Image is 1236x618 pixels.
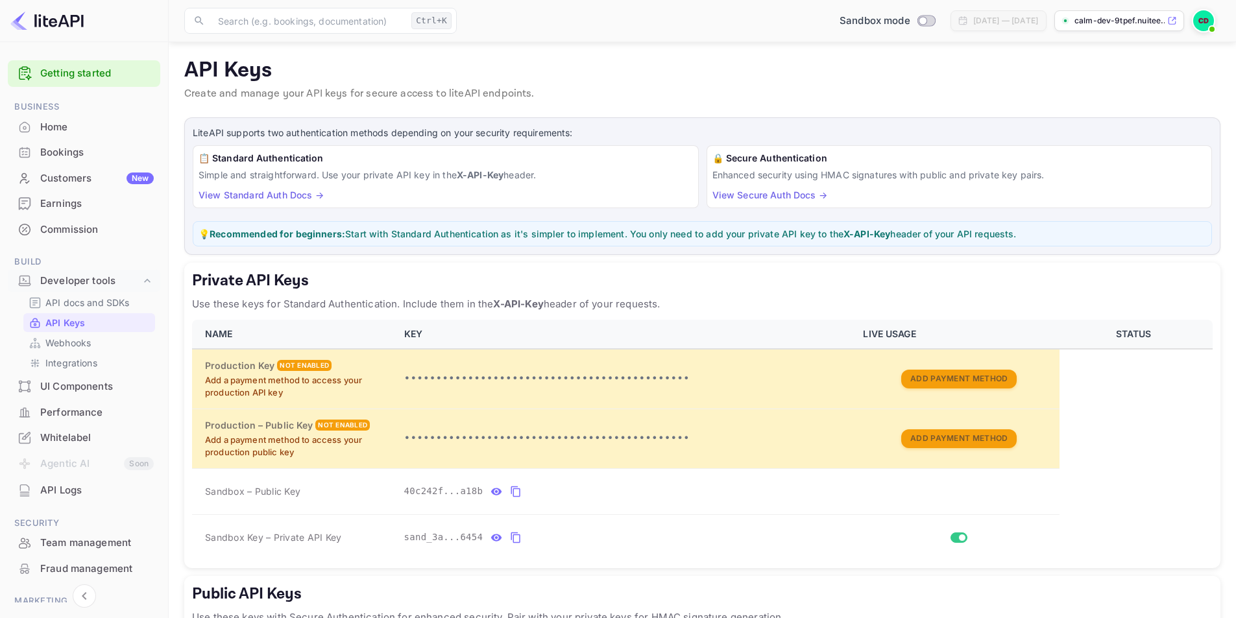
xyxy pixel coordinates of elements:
strong: Recommended for beginners: [210,228,345,239]
a: View Standard Auth Docs → [199,189,324,200]
h6: Production – Public Key [205,418,313,433]
a: API Keys [29,316,150,329]
p: 💡 Start with Standard Authentication as it's simpler to implement. You only need to add your priv... [199,227,1206,241]
a: Add Payment Method [901,372,1017,383]
p: API docs and SDKs [45,296,130,309]
p: Integrations [45,356,97,370]
div: API Logs [40,483,154,498]
div: Bookings [8,140,160,165]
h6: Production Key [205,359,274,373]
a: Integrations [29,356,150,370]
span: 40c242f...a18b [404,484,483,498]
p: API Keys [184,58,1220,84]
a: Performance [8,400,160,424]
p: Add a payment method to access your production public key [205,434,389,459]
div: Home [40,120,154,135]
strong: X-API-Key [493,298,543,310]
div: [DATE] — [DATE] [973,15,1038,27]
div: Developer tools [40,274,141,289]
div: Customers [40,171,154,186]
div: Switch to Production mode [834,14,940,29]
img: LiteAPI logo [10,10,84,31]
button: Add Payment Method [901,370,1017,388]
span: Sandbox mode [840,14,910,29]
input: Search (e.g. bookings, documentation) [210,8,406,34]
div: Not enabled [277,360,332,371]
p: Webhooks [45,336,91,350]
span: Sandbox Key – Private API Key [205,532,341,543]
div: Home [8,115,160,140]
div: Commission [8,217,160,243]
h6: 🔒 Secure Authentication [712,151,1207,165]
a: View Secure Auth Docs → [712,189,827,200]
div: UI Components [40,379,154,394]
a: CustomersNew [8,166,160,190]
div: Bookings [40,145,154,160]
p: API Keys [45,316,85,329]
a: Add Payment Method [901,432,1017,443]
th: KEY [396,320,856,349]
h5: Private API Keys [192,270,1213,291]
div: API Logs [8,478,160,503]
p: Add a payment method to access your production API key [205,374,389,399]
a: API docs and SDKs [29,296,150,309]
div: Performance [40,405,154,420]
button: Add Payment Method [901,429,1017,448]
span: Build [8,255,160,269]
a: UI Components [8,374,160,398]
a: Whitelabel [8,425,160,449]
div: UI Components [8,374,160,399]
a: Home [8,115,160,139]
div: Earnings [8,191,160,217]
div: New [127,172,154,184]
p: ••••••••••••••••••••••••••••••••••••••••••••• [404,371,848,386]
span: Business [8,100,160,114]
p: Create and manage your API keys for secure access to liteAPI endpoints. [184,86,1220,102]
p: Simple and straightforward. Use your private API key in the header. [199,168,693,182]
div: Fraud management [40,562,154,576]
div: Webhooks [23,333,155,352]
p: calm-dev-9tpef.nuitee.... [1074,15,1165,27]
div: Team management [40,536,154,551]
span: Sandbox – Public Key [205,484,300,498]
div: Team management [8,530,160,556]
img: Calm Dev [1193,10,1214,31]
div: Not enabled [315,420,370,431]
div: API Keys [23,313,155,332]
div: Whitelabel [8,425,160,451]
a: Getting started [40,66,154,81]
a: Team management [8,530,160,554]
h6: 📋 Standard Authentication [199,151,693,165]
div: CustomersNew [8,166,160,191]
p: LiteAPI supports two authentication methods depending on your security requirements: [193,126,1212,140]
th: NAME [192,320,396,349]
table: private api keys table [192,320,1213,560]
p: Use these keys for Standard Authentication. Include them in the header of your requests. [192,296,1213,312]
strong: X-API-Key [457,169,503,180]
span: Marketing [8,594,160,608]
p: ••••••••••••••••••••••••••••••••••••••••••••• [404,431,848,446]
div: Earnings [40,196,154,211]
div: Performance [8,400,160,425]
div: Ctrl+K [411,12,452,29]
div: Developer tools [8,270,160,292]
div: Integrations [23,353,155,372]
a: Commission [8,217,160,241]
a: Fraud management [8,556,160,580]
div: Fraud management [8,556,160,582]
th: STATUS [1060,320,1213,349]
span: Security [8,516,160,530]
div: Commission [40,222,154,237]
strong: X-API-Key [843,228,890,239]
a: Bookings [8,140,160,164]
a: Webhooks [29,336,150,350]
div: Whitelabel [40,431,154,446]
a: API Logs [8,478,160,502]
h5: Public API Keys [192,584,1213,604]
button: Collapse navigation [73,584,96,608]
div: Getting started [8,60,160,87]
span: sand_3a...6454 [404,530,483,544]
p: Enhanced security using HMAC signatures with public and private key pairs. [712,168,1207,182]
a: Earnings [8,191,160,215]
th: LIVE USAGE [855,320,1060,349]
